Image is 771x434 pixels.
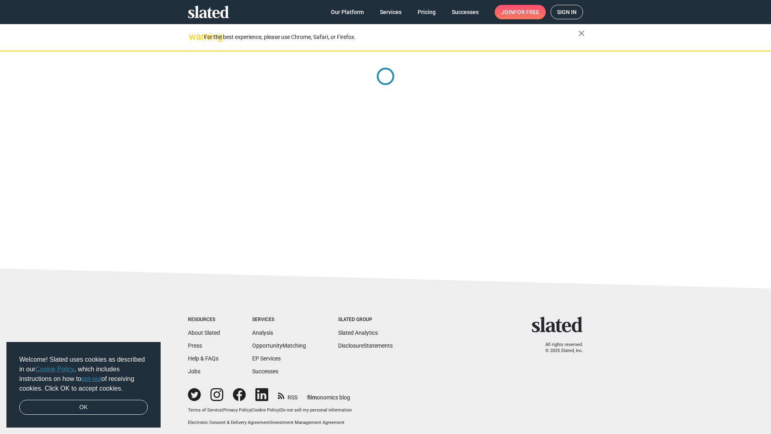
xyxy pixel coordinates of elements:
[35,366,74,373] a: Cookie Policy
[271,420,345,425] a: Investment Management Agreement
[338,317,393,323] div: Slated Group
[577,29,586,38] mat-icon: close
[189,32,198,41] mat-icon: warning
[251,407,252,413] span: |
[188,407,222,413] a: Terms of Service
[331,5,364,19] span: Our Platform
[188,368,200,375] a: Jobs
[188,420,270,425] a: Electronic Consent & Delivery Agreement
[204,32,578,43] div: For the best experience, please use Chrome, Safari, or Firefox.
[452,5,479,19] span: Successes
[307,394,317,401] span: film
[514,5,539,19] span: for free
[278,389,298,401] a: RSS
[373,5,408,19] a: Services
[252,342,306,349] a: OpportunityMatching
[338,330,378,336] a: Slated Analytics
[188,342,202,349] a: Press
[19,355,148,393] span: Welcome! Slated uses cookies as described in our , which includes instructions on how to of recei...
[223,407,251,413] a: Privacy Policy
[188,317,220,323] div: Resources
[551,5,583,19] a: Sign in
[252,368,278,375] a: Successes
[324,5,370,19] a: Our Platform
[188,330,220,336] a: About Slated
[495,5,546,19] a: Joinfor free
[270,420,271,425] span: |
[252,407,279,413] a: Cookie Policy
[252,317,306,323] div: Services
[380,5,402,19] span: Services
[252,355,281,362] a: EP Services
[280,407,352,414] button: Do not sell my personal information
[557,5,577,19] span: Sign in
[279,407,280,413] span: |
[338,342,393,349] a: DisclosureStatements
[501,5,539,19] span: Join
[6,342,161,428] div: cookieconsent
[82,375,102,382] a: opt-out
[222,407,223,413] span: |
[411,5,442,19] a: Pricing
[19,400,148,415] a: dismiss cookie message
[252,330,273,336] a: Analysis
[537,342,583,354] p: All rights reserved. © 2025 Slated, Inc.
[445,5,485,19] a: Successes
[188,355,218,362] a: Help & FAQs
[418,5,436,19] span: Pricing
[307,387,350,401] a: filmonomics blog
